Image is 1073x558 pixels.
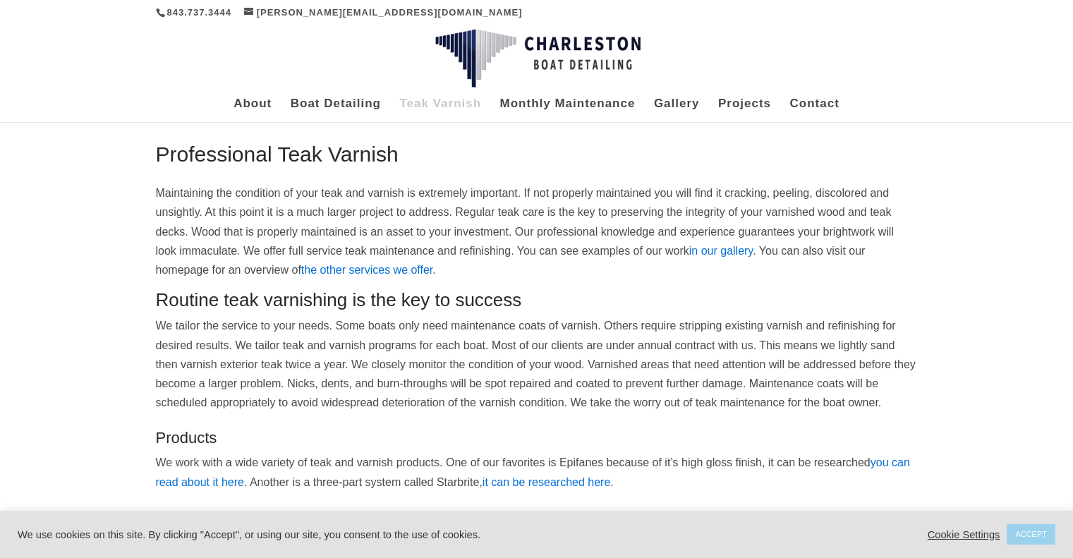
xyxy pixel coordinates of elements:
a: in our gallery [689,245,753,257]
a: Cookie Settings [928,528,1000,541]
a: [PERSON_NAME][EMAIL_ADDRESS][DOMAIN_NAME] [244,7,523,18]
h2: Routine teak varnishing is the key to success [156,291,918,316]
p: We tailor the service to your needs. Some boats only need maintenance coats of varnish. Others re... [156,316,918,412]
p: We work with a wide variety of teak and varnish products. One of our favorites is Epifanes becaus... [156,453,918,491]
h3: Products [156,430,918,453]
a: it can be researched here [483,476,610,488]
a: 843.737.3444 [167,7,232,18]
a: you can read about it here [156,456,910,487]
a: Boat Detailing [291,99,381,122]
a: Contact [790,99,839,122]
a: the other services we offer [301,264,432,276]
div: We use cookies on this site. By clicking "Accept", or using our site, you consent to the use of c... [18,528,744,541]
a: Projects [718,99,771,122]
a: ACCEPT [1007,524,1055,545]
a: Monthly Maintenance [500,99,636,122]
a: About [234,99,272,122]
img: Charleston Boat Detailing [435,29,641,88]
h1: Professional Teak Varnish [156,144,918,172]
p: Maintaining the condition of your teak and varnish is extremely important. If not properly mainta... [156,183,918,279]
a: Teak Varnish [399,99,481,122]
a: Gallery [654,99,700,122]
